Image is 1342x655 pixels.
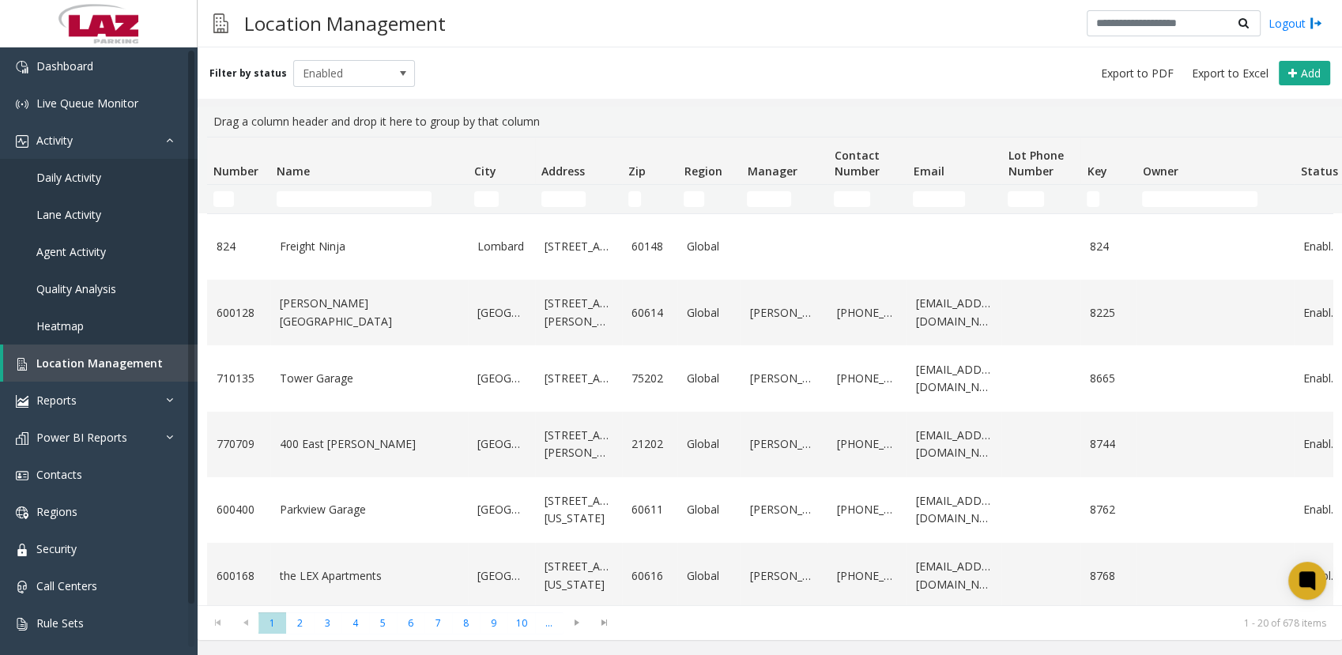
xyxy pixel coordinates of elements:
[36,207,101,222] span: Lane Activity
[834,191,870,207] input: Contact Number Filter
[913,191,965,207] input: Email Filter
[1001,185,1080,213] td: Lot Phone Number Filter
[277,191,432,207] input: Name Filter
[907,185,1001,213] td: Email Filter
[1008,148,1063,179] span: Lot Phone Number
[507,612,535,634] span: Page 10
[545,427,613,462] a: [STREET_ADDRESS][PERSON_NAME]
[217,238,261,255] a: 824
[1008,191,1044,207] input: Lot Phone Number Filter
[1268,15,1322,32] a: Logout
[687,304,731,322] a: Global
[258,612,286,634] span: Page 1
[687,238,731,255] a: Global
[270,185,468,213] td: Name Filter
[747,164,797,179] span: Manager
[622,185,677,213] td: Zip Filter
[1101,66,1174,81] span: Export to PDF
[541,191,586,207] input: Address Filter
[474,164,496,179] span: City
[535,185,622,213] td: Address Filter
[397,612,424,634] span: Page 6
[837,304,897,322] a: [PHONE_NUMBER]
[631,501,668,518] a: 60611
[477,238,526,255] a: Lombard
[36,244,106,259] span: Agent Activity
[16,618,28,631] img: 'icon'
[750,304,818,322] a: [PERSON_NAME]
[424,612,452,634] span: Page 7
[217,567,261,585] a: 600168
[314,612,341,634] span: Page 3
[217,304,261,322] a: 600128
[1303,501,1340,518] a: Enabled
[36,58,93,73] span: Dashboard
[280,370,458,387] a: Tower Garage
[16,432,28,445] img: 'icon'
[213,191,234,207] input: Number Filter
[837,435,897,453] a: [PHONE_NUMBER]
[217,370,261,387] a: 710135
[1080,185,1136,213] td: Key Filter
[36,318,84,333] span: Heatmap
[474,191,499,207] input: City Filter
[36,393,77,408] span: Reports
[631,238,668,255] a: 60148
[590,612,618,634] span: Go to the last page
[535,612,563,634] span: Page 11
[1303,567,1340,585] a: Enabled
[687,501,731,518] a: Global
[837,370,897,387] a: [PHONE_NUMBER]
[1303,304,1340,322] a: Enabled
[628,616,1326,630] kendo-pager-info: 1 - 20 of 678 items
[277,164,310,179] span: Name
[1095,62,1180,85] button: Export to PDF
[566,616,587,629] span: Go to the next page
[750,370,818,387] a: [PERSON_NAME]
[36,356,163,371] span: Location Management
[280,501,458,518] a: Parkview Garage
[280,238,458,255] a: Freight Ninja
[16,506,28,519] img: 'icon'
[1303,370,1340,387] a: Enabled
[36,430,127,445] span: Power BI Reports
[468,185,535,213] td: City Filter
[827,185,907,213] td: Contact Number Filter
[280,435,458,453] a: 400 East [PERSON_NAME]
[16,469,28,482] img: 'icon'
[684,164,722,179] span: Region
[545,492,613,528] a: [STREET_ADDRESS][US_STATE]
[1142,191,1257,207] input: Owner Filter
[1136,185,1294,213] td: Owner Filter
[747,191,791,207] input: Manager Filter
[36,541,77,556] span: Security
[1087,191,1099,207] input: Key Filter
[1303,435,1340,453] a: Enabled
[1090,501,1126,518] a: 8762
[628,164,646,179] span: Zip
[209,66,287,81] label: Filter by status
[1090,435,1126,453] a: 8744
[36,578,97,593] span: Call Centers
[1279,61,1330,86] button: Add
[477,501,526,518] a: [GEOGRAPHIC_DATA]
[452,612,480,634] span: Page 8
[217,501,261,518] a: 600400
[1142,164,1178,179] span: Owner
[341,612,369,634] span: Page 4
[36,133,73,148] span: Activity
[687,567,731,585] a: Global
[213,164,258,179] span: Number
[631,435,668,453] a: 21202
[916,558,992,593] a: [EMAIL_ADDRESS][DOMAIN_NAME]
[294,61,390,86] span: Enabled
[563,612,590,634] span: Go to the next page
[687,435,731,453] a: Global
[837,567,897,585] a: [PHONE_NUMBER]
[687,370,731,387] a: Global
[207,107,1333,137] div: Drag a column header and drop it here to group by that column
[236,4,454,43] h3: Location Management
[741,185,827,213] td: Manager Filter
[1090,370,1126,387] a: 8665
[480,612,507,634] span: Page 9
